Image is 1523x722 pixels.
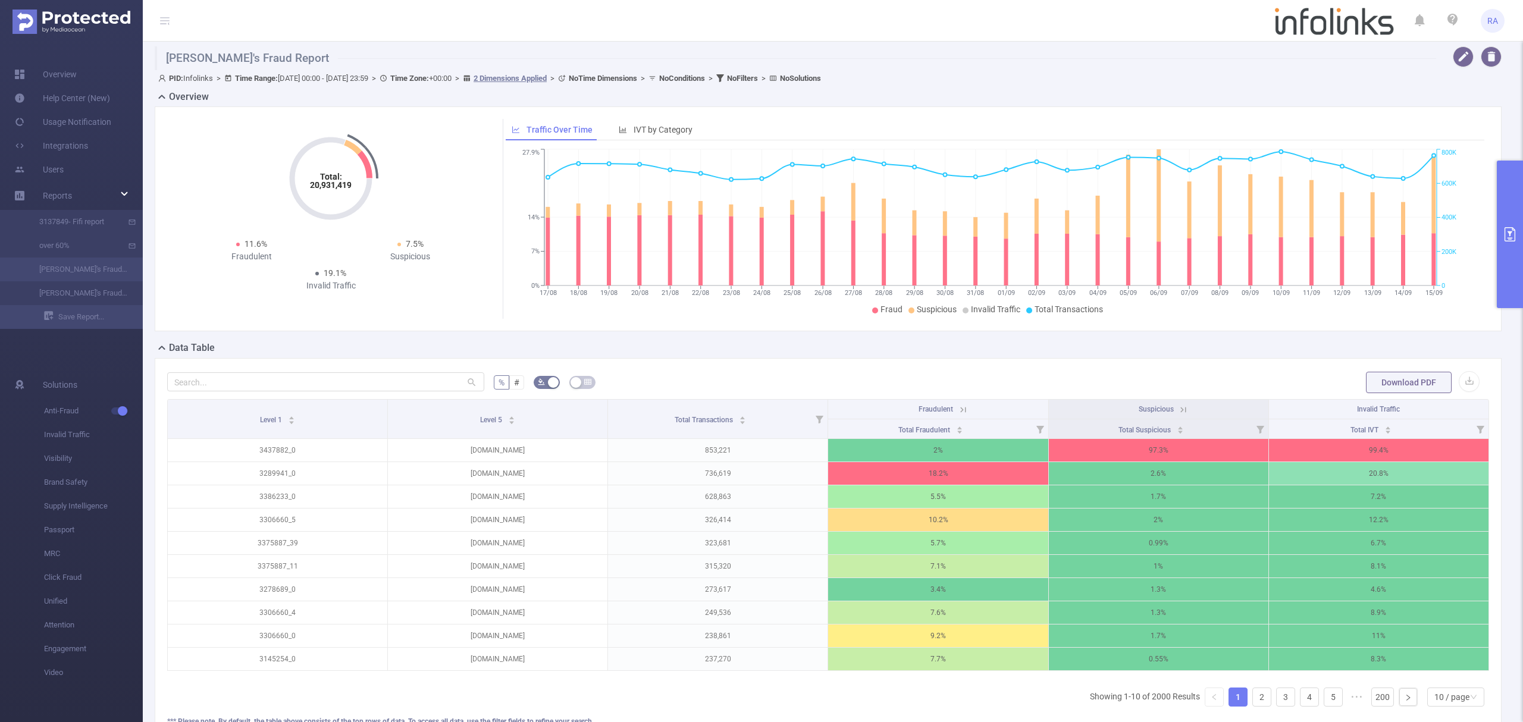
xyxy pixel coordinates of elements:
p: [DOMAIN_NAME] [388,439,607,462]
p: 853,221 [608,439,828,462]
tspan: 27.9% [522,149,540,157]
li: Previous Page [1205,688,1224,707]
p: 249,536 [608,601,828,624]
a: [PERSON_NAME]'s Fraud Report with Host (site) [24,281,129,305]
p: 3437882_0 [168,439,387,462]
tspan: 17/08 [539,289,556,297]
p: 3375887_39 [168,532,387,554]
li: 200 [1371,688,1394,707]
span: Total Transactions [1035,305,1103,314]
p: 736,619 [608,462,828,485]
span: Supply Intelligence [44,494,143,518]
tspan: 29/08 [905,289,923,297]
span: > [368,74,380,83]
p: 7.1% [828,555,1048,577]
a: Reports [43,184,72,208]
a: Usage Notification [14,110,111,134]
span: Solutions [43,373,77,397]
a: 1 [1229,688,1247,706]
b: No Solutions [780,74,821,83]
p: 4.6% [1269,578,1488,601]
p: 1.7% [1049,485,1268,508]
i: icon: bg-colors [538,378,545,385]
span: Total Fraudulent [898,426,952,434]
li: 5 [1324,688,1343,707]
b: No Conditions [659,74,705,83]
i: icon: caret-up [509,415,515,418]
span: Level 1 [260,416,284,424]
span: > [452,74,463,83]
b: No Filters [727,74,758,83]
span: Unified [44,589,143,613]
span: Invalid Traffic [971,305,1020,314]
span: Engagement [44,637,143,661]
p: [DOMAIN_NAME] [388,624,607,647]
p: 18.2% [828,462,1048,485]
span: Infolinks [DATE] 00:00 - [DATE] 23:59 +00:00 [158,74,821,83]
span: Traffic Over Time [527,125,593,134]
tspan: 09/09 [1242,289,1259,297]
tspan: 04/09 [1089,289,1106,297]
b: Time Zone: [390,74,429,83]
a: 200 [1372,688,1393,706]
tspan: 26/08 [814,289,831,297]
tspan: 06/09 [1150,289,1167,297]
i: icon: caret-down [739,419,746,423]
b: PID: [169,74,183,83]
tspan: 31/08 [967,289,984,297]
tspan: 15/09 [1425,289,1442,297]
a: Integrations [14,134,88,158]
i: icon: caret-down [1385,429,1392,432]
p: 1.7% [1049,624,1268,647]
div: 10 / page [1434,688,1469,706]
p: 3289941_0 [168,462,387,485]
tspan: 21/08 [661,289,678,297]
tspan: 11/09 [1303,289,1320,297]
a: [PERSON_NAME]'s Fraud Report [24,258,129,281]
p: 8.1% [1269,555,1488,577]
p: 11% [1269,624,1488,647]
div: Sort [956,425,963,432]
span: Brand Safety [44,470,143,494]
p: 12.2% [1269,508,1488,531]
span: Fraudulent [919,405,953,413]
li: 1 [1229,688,1248,707]
span: Click Fraud [44,566,143,589]
a: 2 [1253,688,1271,706]
p: 7.7% [828,648,1048,670]
p: 3306660_5 [168,508,387,531]
p: 10.2% [828,508,1048,531]
b: No Time Dimensions [569,74,637,83]
div: Invalid Traffic [252,280,410,292]
p: 5.5% [828,485,1048,508]
p: 2.6% [1049,462,1268,485]
span: Visibility [44,447,143,470]
p: [DOMAIN_NAME] [388,462,607,485]
tspan: 600K [1441,180,1456,187]
i: icon: bar-chart [619,125,627,134]
b: Time Range: [235,74,278,83]
a: 4 [1300,688,1318,706]
i: Filter menu [811,400,828,438]
tspan: 24/08 [753,289,770,297]
p: [DOMAIN_NAME] [388,555,607,577]
tspan: 28/08 [875,289,892,297]
div: Suspicious [331,250,490,263]
tspan: 07/09 [1180,289,1198,297]
p: 97.3% [1049,439,1268,462]
span: % [499,378,504,387]
i: icon: caret-down [1177,429,1183,432]
p: [DOMAIN_NAME] [388,508,607,531]
i: icon: table [584,378,591,385]
p: [DOMAIN_NAME] [388,601,607,624]
tspan: 200K [1441,248,1456,256]
h2: Data Table [169,341,215,355]
tspan: 10/09 [1272,289,1289,297]
tspan: 20,931,419 [310,180,352,190]
h2: Overview [169,90,209,104]
span: Anti-Fraud [44,399,143,423]
span: MRC [44,542,143,566]
p: 7.6% [828,601,1048,624]
p: 8.9% [1269,601,1488,624]
span: Attention [44,613,143,637]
